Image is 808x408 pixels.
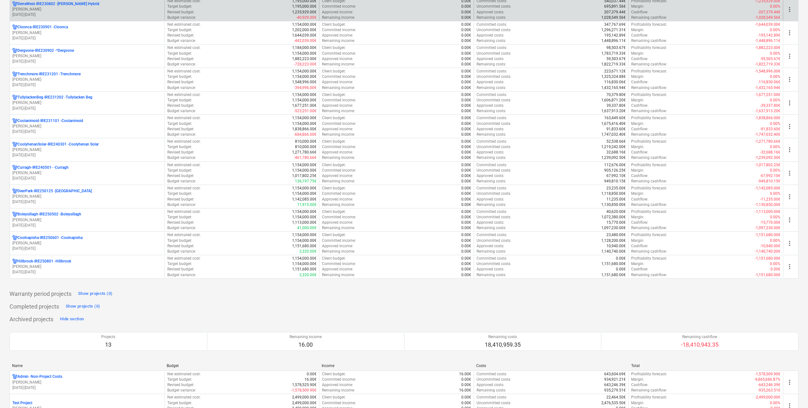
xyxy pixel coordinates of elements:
[606,126,626,132] p: 91,833.60€
[12,188,162,205] div: DeerPark-IRE250125 -[GEOGRAPHIC_DATA][PERSON_NAME][DATE]-[DATE]
[12,1,17,7] div: Project has multi currencies enabled
[167,38,196,44] p: Budget variance :
[322,69,346,74] p: Client budget :
[604,115,626,121] p: 163,449.60€
[12,246,162,251] p: [DATE] - [DATE]
[631,115,667,121] p: Profitability forecast :
[631,92,667,98] p: Profitability forecast :
[167,56,194,62] p: Revised budget :
[477,150,504,155] p: Approved costs :
[292,27,317,33] p: 1,202,000.00€
[294,38,317,44] p: -442,039.00€
[631,15,667,20] p: Remaining cashflow :
[292,103,317,108] p: 1,677,251.00€
[295,139,317,144] p: 810,000.00€
[292,56,317,62] p: 1,882,223.00€
[12,170,162,176] p: [PERSON_NAME]
[461,74,471,79] p: 0.00€
[755,38,780,44] p: -1,448,896.11€
[167,4,192,9] p: Target budget :
[292,10,317,15] p: 1,235,929.00€
[292,79,317,85] p: 1,548,996.00€
[601,62,626,67] p: 1,822,719.33€
[601,15,626,20] p: 1,028,549.56€
[12,259,162,275] div: Hillbrook-IRE250801 -Hillbrook[PERSON_NAME][DATE]-[DATE]
[12,147,162,153] p: [PERSON_NAME]
[167,98,192,103] p: Target budget :
[78,290,112,297] div: Show projects (0)
[17,212,81,217] p: Boleysillagh-IRE250502 - Boleysillagh
[17,374,62,379] p: Admin - Non-Project Costs
[64,302,102,312] button: Show projects (0)
[12,118,17,124] div: Project has multi currencies enabled
[292,126,317,132] p: 1,838,866.00€
[755,85,780,91] p: -1,432,165.94€
[461,45,471,51] p: 0.00€
[760,126,780,132] p: -91,833.60€
[461,85,471,91] p: 0.00€
[322,139,346,144] p: Client budget :
[167,62,196,67] p: Budget variance :
[322,144,356,150] p: Committed income :
[477,74,511,79] p: Uncommitted costs :
[12,374,17,379] div: Project has multi currencies enabled
[167,69,201,74] p: Net estimated cost :
[631,144,644,150] p: Margin :
[786,216,793,224] span: more_vert
[322,56,353,62] p: Approved income :
[477,115,507,121] p: Committed costs :
[12,36,162,41] p: [DATE] - [DATE]
[631,62,667,67] p: Remaining cashflow :
[477,79,504,85] p: Approved costs :
[322,108,355,114] p: Remaining income :
[770,74,780,79] p: 0.00%
[12,48,162,64] div: Dergvone-IRE230902 -*Dergvone[PERSON_NAME][DATE]-[DATE]
[322,51,356,56] p: Committed income :
[770,144,780,150] p: 0.00%
[77,289,114,299] button: Show projects (0)
[17,24,68,30] p: Cloonca-IRE230901 - Cloonca
[322,98,356,103] p: Committed income :
[606,56,626,62] p: 59,503.67€
[167,150,194,155] p: Revised budget :
[167,144,192,150] p: Target budget :
[758,79,780,85] p: -116,830.06€
[292,22,317,27] p: 1,154,000.00€
[786,76,793,83] span: more_vert
[461,98,471,103] p: 0.00€
[12,212,17,217] div: Project has multi currencies enabled
[461,15,471,20] p: 0.00€
[12,30,162,36] p: [PERSON_NAME]
[631,4,644,9] p: Margin :
[60,316,84,323] div: Hide section
[477,10,504,15] p: Approved costs :
[292,92,317,98] p: 1,154,000.00€
[755,15,780,20] p: -1,028,549.56€
[17,71,81,77] p: Trenchmore-IRE231201 - Trenchmore
[477,139,507,144] p: Committed costs :
[17,142,99,147] p: CoolyhenanSolar-IRE240301 - Coolyhenan Solar
[12,223,162,228] p: [DATE] - [DATE]
[322,121,356,126] p: Committed income :
[167,22,201,27] p: Net estimated cost :
[12,235,162,251] div: Coolnapisha-IRE250601 -Coolnapisha[PERSON_NAME][DATE]-[DATE]
[322,62,355,67] p: Remaining income :
[758,33,780,38] p: -195,142.89€
[12,385,162,391] p: [DATE] - [DATE]
[17,188,92,194] p: DeerPark-IRE250125 - [GEOGRAPHIC_DATA]
[461,92,471,98] p: 0.00€
[461,79,471,85] p: 0.00€
[477,27,511,33] p: Uncommitted costs :
[770,121,780,126] p: 0.00%
[12,71,17,77] div: Project has multi currencies enabled
[477,92,507,98] p: Committed costs :
[292,69,317,74] p: 1,154,000.00€
[461,115,471,121] p: 0.00€
[601,108,626,114] p: 1,637,913.20€
[755,22,780,27] p: -1,644,039.00€
[477,33,504,38] p: Approved costs :
[601,85,626,91] p: 1,432,165.94€
[12,59,162,64] p: [DATE] - [DATE]
[755,108,780,114] p: -1,637,913.20€
[604,79,626,85] p: 116,830.06€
